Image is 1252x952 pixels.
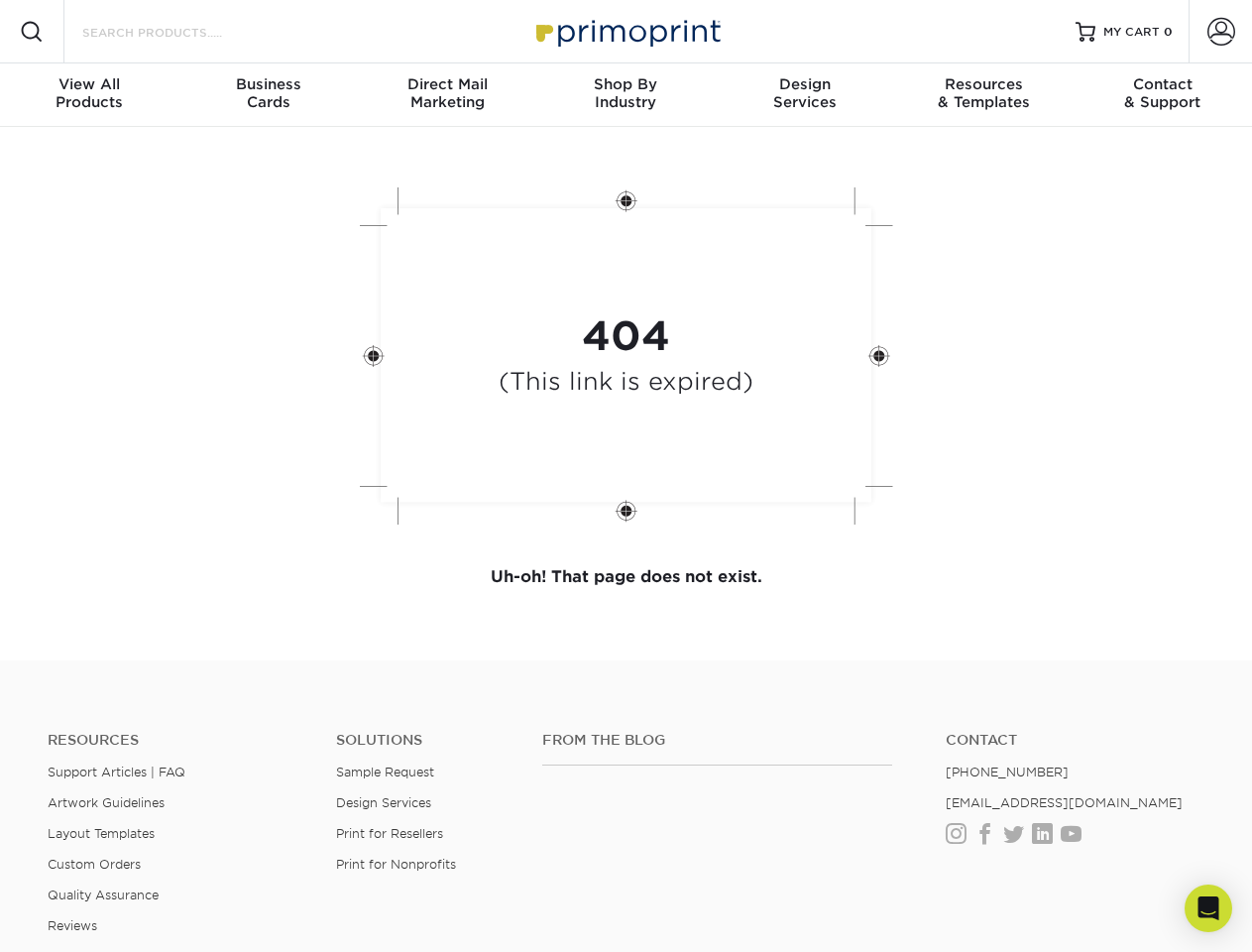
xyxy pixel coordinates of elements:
[1185,885,1232,932] div: Open Intercom Messenger
[946,765,1069,779] a: [PHONE_NUMBER]
[536,75,715,111] div: Industry
[178,75,357,111] div: Cards
[336,732,512,749] h4: Solutions
[491,567,762,586] strong: Uh-oh! That page does not exist.
[358,75,536,93] span: Direct Mail
[716,75,894,111] div: Services
[1164,25,1173,39] span: 0
[1074,63,1252,127] a: Contact& Support
[894,75,1073,111] div: & Templates
[1074,75,1252,93] span: Contact
[178,63,357,127] a: BusinessCards
[178,75,357,93] span: Business
[358,75,536,111] div: Marketing
[894,63,1073,127] a: Resources& Templates
[499,368,753,397] h4: (This link is expired)
[1074,75,1252,111] div: & Support
[536,63,715,127] a: Shop ByIndustry
[48,765,185,779] a: Support Articles | FAQ
[946,795,1183,810] a: [EMAIL_ADDRESS][DOMAIN_NAME]
[336,795,431,810] a: Design Services
[536,75,715,93] span: Shop By
[358,63,536,127] a: Direct MailMarketing
[582,312,670,360] strong: 404
[336,765,434,779] a: Sample Request
[542,732,892,749] h4: From the Blog
[1103,24,1160,41] span: MY CART
[894,75,1073,93] span: Resources
[48,732,306,749] h4: Resources
[716,63,894,127] a: DesignServices
[946,732,1204,749] a: Contact
[527,10,726,53] img: Primoprint
[48,795,165,810] a: Artwork Guidelines
[80,20,274,44] input: SEARCH PRODUCTS.....
[716,75,894,93] span: Design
